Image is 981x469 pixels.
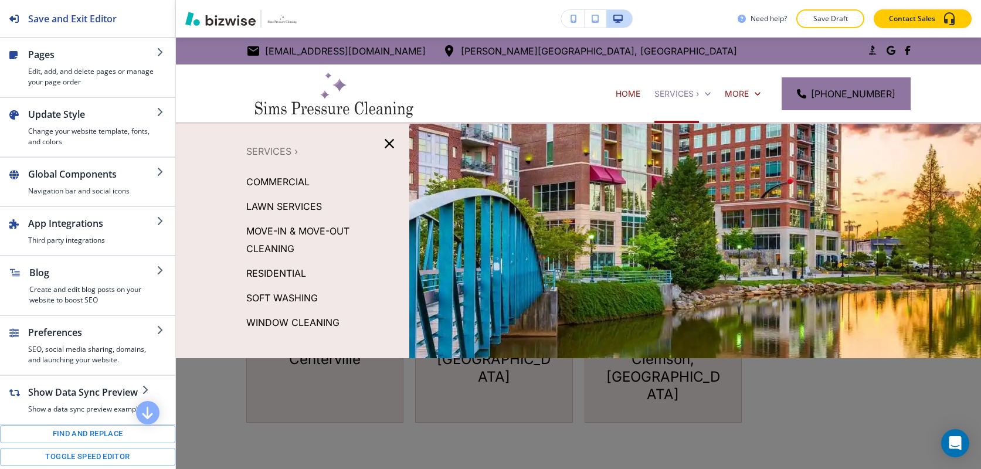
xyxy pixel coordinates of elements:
[461,42,737,60] p: [PERSON_NAME][GEOGRAPHIC_DATA], [GEOGRAPHIC_DATA]
[28,126,157,147] h4: Change your website template, fonts, and colors
[751,13,787,24] h3: Need help?
[28,404,142,414] h4: Show a data sync preview example
[29,266,157,280] h2: Blog
[28,325,157,339] h2: Preferences
[28,167,157,181] h2: Global Components
[941,429,969,457] div: Open Intercom Messenger
[28,216,157,230] h2: App Integrations
[28,385,142,399] h2: Show Data Sync Preview
[28,344,157,365] h4: SEO, social media sharing, domains, and launching your website.
[246,289,318,307] p: SOFT WASHING
[812,13,849,24] p: Save Draft
[246,222,400,257] p: MOVE-IN & MOVE-OUT CLEANING
[811,87,895,101] span: [PHONE_NUMBER]
[246,198,322,215] p: LAWN SERVICES
[266,14,298,23] img: Your Logo
[28,12,117,26] h2: Save and Exit Editor
[265,42,426,60] p: [EMAIL_ADDRESS][DOMAIN_NAME]
[28,186,157,196] h4: Navigation bar and social icons
[246,314,340,331] p: WINDOW CLEANING
[176,142,409,160] p: SERVICES ›
[874,9,972,28] button: Contact Sales
[654,88,699,100] p: SERVICES ›
[28,47,157,62] h2: Pages
[616,88,640,100] p: HOME
[246,69,421,118] img: Sims Pressure Cleaning
[185,12,256,26] img: Bizwise Logo
[246,264,306,282] p: RESIDENTIAL
[725,88,749,100] p: More
[889,13,935,24] p: Contact Sales
[28,66,157,87] h4: Edit, add, and delete pages or manage your page order
[28,107,157,121] h2: Update Style
[796,9,864,28] button: Save Draft
[28,235,157,246] h4: Third party integrations
[246,173,310,191] p: COMMERCIAL
[29,284,157,305] h4: Create and edit blog posts on your website to boost SEO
